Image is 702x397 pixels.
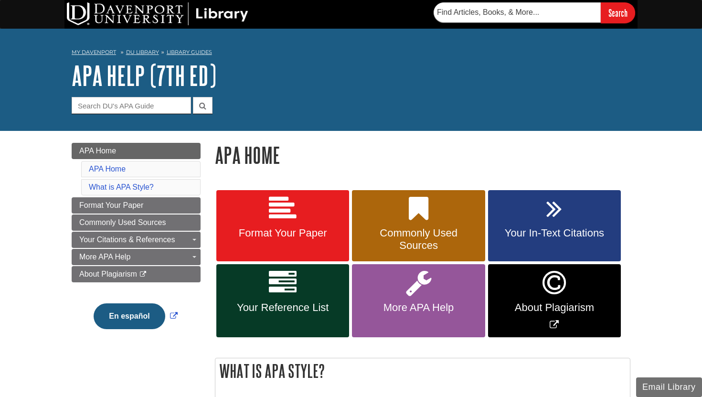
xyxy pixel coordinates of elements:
[72,215,201,231] a: Commonly Used Sources
[94,303,165,329] button: En español
[601,2,635,23] input: Search
[434,2,635,23] form: Searches DU Library's articles, books, and more
[89,165,126,173] a: APA Home
[72,143,201,345] div: Guide Page Menu
[79,236,175,244] span: Your Citations & References
[359,301,478,314] span: More APA Help
[223,301,342,314] span: Your Reference List
[216,264,349,337] a: Your Reference List
[359,227,478,252] span: Commonly Used Sources
[67,2,248,25] img: DU Library
[72,97,191,114] input: Search DU's APA Guide
[91,312,180,320] a: Link opens in new window
[72,48,116,56] a: My Davenport
[215,143,630,167] h1: APA Home
[79,218,166,226] span: Commonly Used Sources
[139,271,147,278] i: This link opens in a new window
[495,227,614,239] span: Your In-Text Citations
[72,266,201,282] a: About Plagiarism
[434,2,601,22] input: Find Articles, Books, & More...
[89,183,154,191] a: What is APA Style?
[215,358,630,384] h2: What is APA Style?
[79,201,143,209] span: Format Your Paper
[72,143,201,159] a: APA Home
[72,46,630,61] nav: breadcrumb
[352,190,485,262] a: Commonly Used Sources
[636,377,702,397] button: Email Library
[495,301,614,314] span: About Plagiarism
[167,49,212,55] a: Library Guides
[79,270,137,278] span: About Plagiarism
[72,197,201,214] a: Format Your Paper
[72,249,201,265] a: More APA Help
[79,253,130,261] span: More APA Help
[488,264,621,337] a: Link opens in new window
[72,232,201,248] a: Your Citations & References
[488,190,621,262] a: Your In-Text Citations
[216,190,349,262] a: Format Your Paper
[79,147,116,155] span: APA Home
[72,61,216,90] a: APA Help (7th Ed)
[352,264,485,337] a: More APA Help
[223,227,342,239] span: Format Your Paper
[126,49,159,55] a: DU Library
